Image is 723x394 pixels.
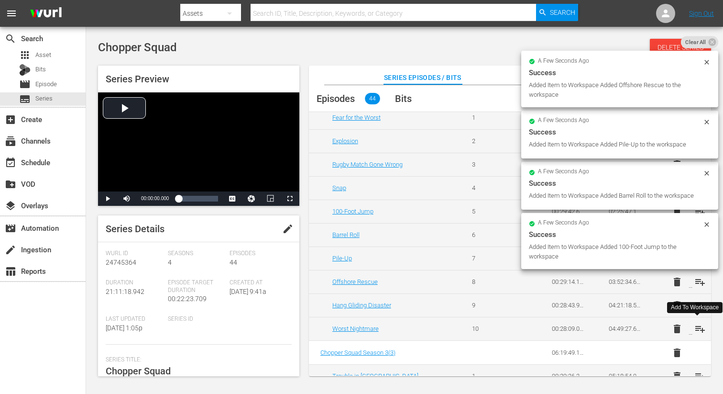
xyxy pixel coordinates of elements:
[168,250,225,258] span: Seasons
[550,4,575,21] span: Search
[671,276,683,288] span: delete
[597,293,654,317] td: 04:21:18.583
[332,325,379,332] a: Worst Nightmare
[19,79,31,90] span: Episode
[230,279,287,287] span: Created At
[317,93,355,104] span: Episodes
[671,304,719,312] div: Add To Workspace
[540,270,597,293] td: 00:29:14.106
[332,255,352,262] a: Pile-Up
[5,223,16,234] span: Automation
[689,270,712,293] button: playlist_add
[529,191,701,201] div: Added Item to Workspace Added Barrel Roll to the workspace
[671,371,683,382] span: delete
[529,80,701,100] div: Added Item to Workspace Added Offshore Rescue to the workspace
[540,293,597,317] td: 00:28:43.901
[460,106,517,129] td: 1
[98,41,177,54] span: Chopper Squad
[529,67,711,79] div: Success
[529,229,711,240] div: Success
[332,278,378,285] a: Offshore Rescue
[332,137,358,145] a: Explosion
[597,364,654,388] td: 05:18:54.007
[223,191,242,206] button: Captions
[106,279,163,287] span: Duration
[98,92,299,206] div: Video Player
[529,242,701,261] div: Added Item to Workspace Added 100-Foot Jump to the workspace
[106,223,164,235] span: Series Details
[5,179,16,190] span: VOD
[671,323,683,335] span: delete
[168,295,207,303] span: 00:22:23.709
[460,129,517,153] td: 2
[35,79,57,89] span: Episode
[689,10,714,17] a: Sign Out
[681,36,711,48] span: Clear All
[694,276,706,288] span: playlist_add
[365,93,380,104] span: 44
[666,294,689,317] button: delete
[460,270,517,293] td: 8
[5,157,16,169] span: Schedule
[538,219,589,227] span: a few seconds ago
[280,191,299,206] button: Fullscreen
[529,126,711,138] div: Success
[529,140,701,149] div: Added Item to Workspace Added Pile-Up to the workspace
[320,349,395,356] span: Chopper Squad Season 3 ( 3 )
[35,65,46,74] span: Bits
[106,259,136,266] span: 24745364
[460,176,517,200] td: 4
[106,365,171,377] span: Chopper Squad
[460,223,517,247] td: 6
[117,191,136,206] button: Mute
[540,317,597,340] td: 00:28:09.082
[5,200,16,212] span: Overlays
[332,208,373,215] a: 100-Foot Jump
[666,270,689,293] button: delete
[460,200,517,223] td: 5
[168,279,225,294] span: Episode Target Duration
[141,196,169,201] span: 00:00:00.000
[332,231,360,238] a: Barrel Roll
[666,317,689,340] button: delete
[540,364,597,388] td: 00:29:26.342
[242,191,261,206] button: Jump To Time
[597,270,654,293] td: 03:52:34.682
[320,349,395,356] a: Chopper Squad Season 3(3)
[694,371,706,382] span: playlist_add
[540,341,597,365] td: 06:19:49.174
[332,302,391,309] a: Hang Gliding Disaster
[332,161,403,168] a: Rugby Match Gone Wrong
[6,8,17,19] span: menu
[23,2,69,25] img: ans4CAIJ8jUAAAAAAAAAAAAAAAAAAAAAAAAgQb4GAAAAAAAAAAAAAAAAAAAAAAAAJMjXAAAAAAAAAAAAAAAAAAAAAAAAgAT5G...
[460,153,517,176] td: 3
[529,178,711,189] div: Success
[106,324,142,332] span: [DATE] 1:05p
[694,323,706,335] span: playlist_add
[106,315,163,323] span: Last Updated
[538,57,589,65] span: a few seconds ago
[5,135,16,147] span: Channels
[19,64,31,76] div: Bits
[460,293,517,317] td: 9
[332,184,346,191] a: Snap
[98,191,117,206] button: Play
[19,49,31,61] span: Asset
[460,317,517,340] td: 10
[538,117,589,124] span: a few seconds ago
[168,315,225,323] span: Series ID
[19,93,31,105] span: Series
[384,72,461,84] span: Series Episodes / Bits
[106,73,169,85] span: Series Preview
[460,247,517,270] td: 7
[460,364,517,388] td: 1
[35,94,53,103] span: Series
[230,259,237,266] span: 44
[106,288,144,295] span: 21:11:18.942
[178,196,218,202] div: Progress Bar
[666,341,689,364] button: delete
[671,347,683,359] span: delete
[276,217,299,240] button: edit
[597,317,654,340] td: 04:49:27.665
[332,372,418,380] a: Trouble in [GEOGRAPHIC_DATA]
